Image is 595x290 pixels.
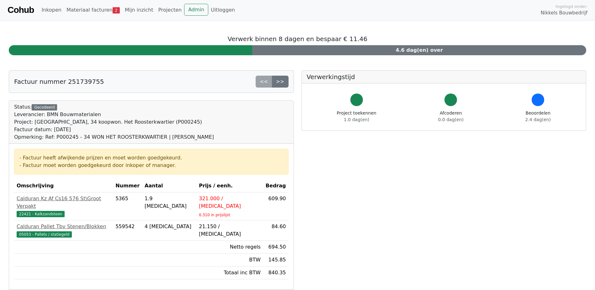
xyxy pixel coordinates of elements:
[32,104,57,110] div: Gecodeerd
[196,254,263,266] td: BTW
[252,45,586,55] div: 4.6 dag(en) over
[19,162,283,169] div: - Factuur moet worden goedgekeurd door inkoper of manager.
[14,126,214,133] div: Factuur datum: [DATE]
[263,180,289,192] th: Bedrag
[196,266,263,279] td: Totaal inc BTW
[337,110,376,123] div: Project toekennen
[113,192,142,220] td: 5365
[156,4,184,16] a: Projecten
[17,195,110,217] a: Calduran Kz Af Cs16 576 St\Groot Verpakt22421 - Kalkzandsteen
[9,35,586,43] h5: Verwerk binnen 8 dagen en bespaar € 11.46
[438,117,464,122] span: 0.0 dag(en)
[199,223,261,238] div: 21.150 / [MEDICAL_DATA]
[39,4,64,16] a: Inkopen
[17,211,65,217] span: 22421 - Kalkzandsteen
[14,78,104,85] h5: Factuur nummer 251739755
[196,241,263,254] td: Netto regels
[17,223,110,230] div: Calduran Pallet Tbv Stenen/Blokken
[145,195,194,210] div: 1.9 [MEDICAL_DATA]
[196,180,263,192] th: Prijs / eenh.
[14,111,214,118] div: Leverancier: BMN Bouwmaterialen
[113,220,142,241] td: 559542
[208,4,237,16] a: Uitloggen
[17,223,110,238] a: Calduran Pallet Tbv Stenen/Blokken05053 - Pallets / statiegeld
[541,9,587,17] span: Nikkels Bouwbedrijf
[263,241,289,254] td: 694.50
[145,223,194,230] div: 4 [MEDICAL_DATA]
[184,4,208,16] a: Admin
[142,180,196,192] th: Aantal
[8,3,34,18] a: Cohub
[438,110,464,123] div: Afcoderen
[14,180,113,192] th: Omschrijving
[64,4,122,16] a: Materiaal facturen2
[555,3,587,9] span: Ingelogd onder:
[17,195,110,210] div: Calduran Kz Af Cs16 576 St\Groot Verpakt
[113,180,142,192] th: Nummer
[525,117,551,122] span: 2.4 dag(en)
[14,103,214,141] div: Status:
[263,266,289,279] td: 840.35
[263,220,289,241] td: 84.60
[199,195,261,210] div: 321.000 / [MEDICAL_DATA]
[199,213,230,217] sub: 0.310 in prijslijst
[263,254,289,266] td: 145.85
[525,110,551,123] div: Beoordelen
[19,154,283,162] div: - Factuur heeft afwijkende prijzen en moet worden goedgekeurd.
[113,7,120,13] span: 2
[14,133,214,141] div: Opmerking: Ref: P000245 - 34 WON HET ROOSTERKWARTIER | [PERSON_NAME]
[263,192,289,220] td: 609.90
[344,117,369,122] span: 1.0 dag(en)
[272,76,289,88] a: >>
[122,4,156,16] a: Mijn inzicht
[307,73,581,81] h5: Verwerkingstijd
[14,118,214,126] div: Project: [GEOGRAPHIC_DATA], 34 koopwon. Het Roosterkwartier (P000245)
[17,231,72,238] span: 05053 - Pallets / statiegeld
